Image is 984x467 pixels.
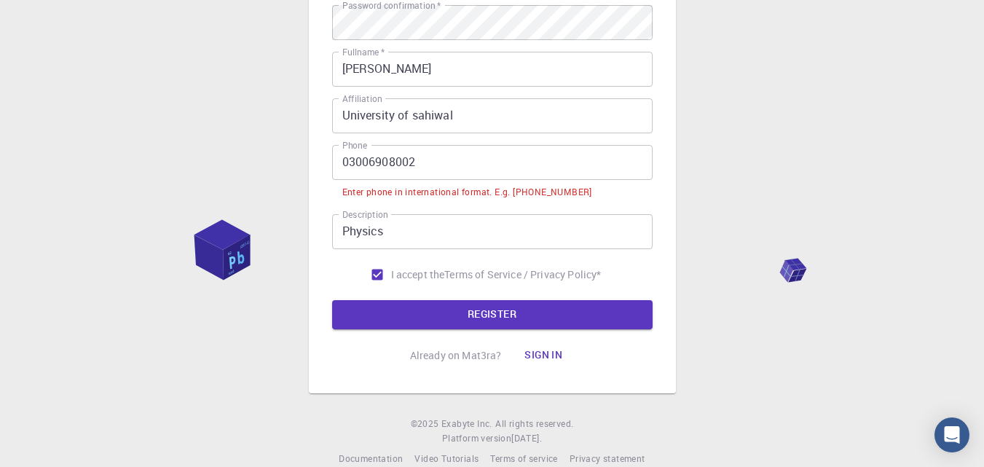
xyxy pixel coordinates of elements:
span: Platform version [442,431,511,446]
span: All rights reserved. [495,417,573,431]
span: Terms of service [490,452,557,464]
span: Exabyte Inc. [441,417,492,429]
label: Description [342,208,388,221]
label: Phone [342,139,367,152]
label: Affiliation [342,93,382,105]
a: Terms of Service / Privacy Policy* [444,267,601,282]
a: Exabyte Inc. [441,417,492,431]
a: Documentation [339,452,403,466]
span: Video Tutorials [414,452,479,464]
span: [DATE] . [511,432,542,444]
span: © 2025 [411,417,441,431]
label: Fullname [342,46,385,58]
a: Privacy statement [570,452,645,466]
div: Enter phone in international format. E.g. [PHONE_NUMBER] [342,185,592,200]
span: Privacy statement [570,452,645,464]
a: [DATE]. [511,431,542,446]
a: Terms of service [490,452,557,466]
span: Documentation [339,452,403,464]
button: REGISTER [332,300,653,329]
p: Already on Mat3ra? [410,348,502,363]
span: I accept the [391,267,445,282]
div: Open Intercom Messenger [934,417,969,452]
a: Video Tutorials [414,452,479,466]
button: Sign in [513,341,574,370]
p: Terms of Service / Privacy Policy * [444,267,601,282]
